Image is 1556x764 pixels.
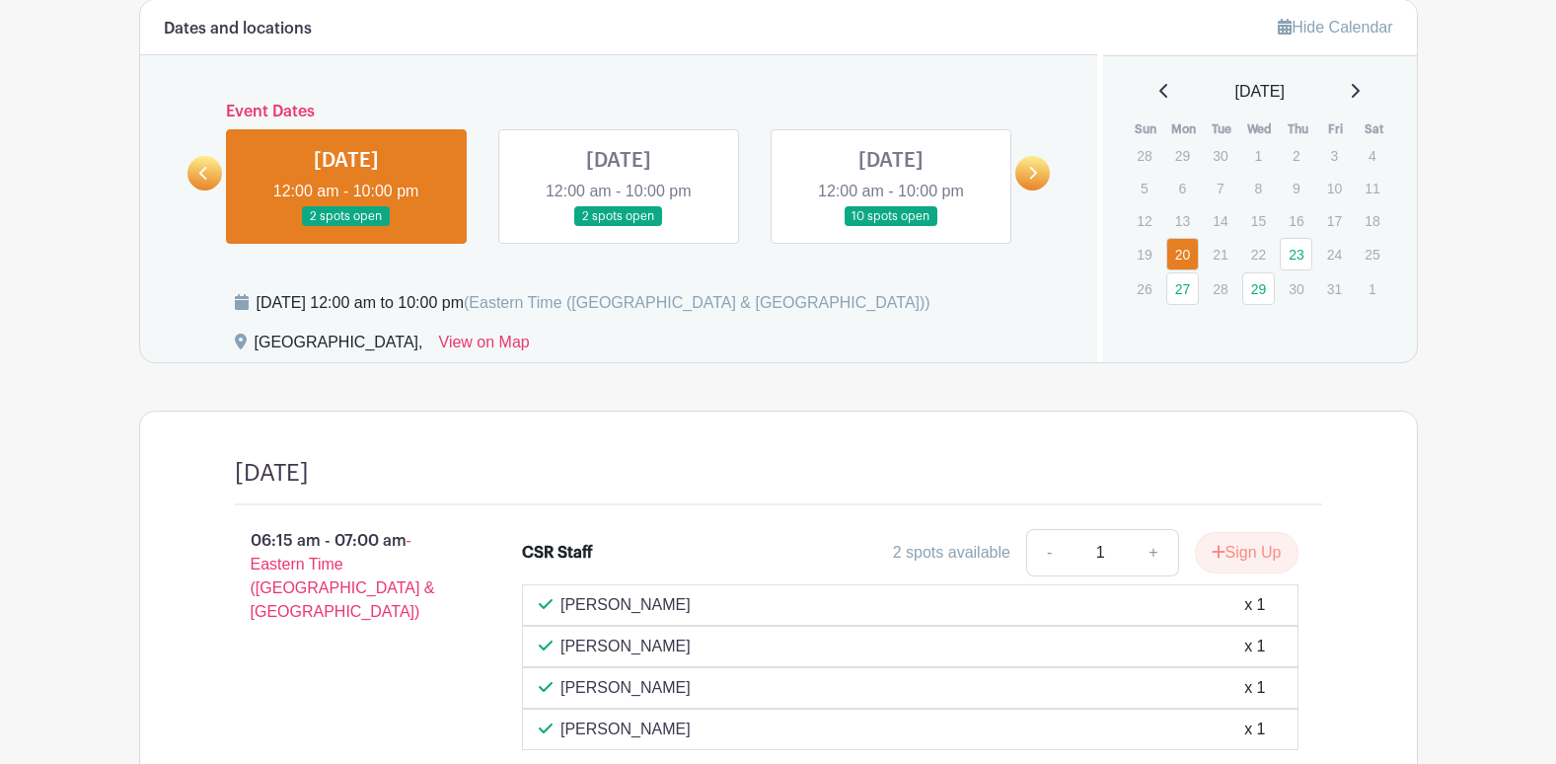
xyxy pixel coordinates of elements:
h4: [DATE] [235,459,309,488]
p: 21 [1204,239,1236,269]
p: 30 [1204,140,1236,171]
p: 9 [1280,173,1312,203]
p: 24 [1318,239,1351,269]
p: 30 [1280,273,1312,304]
p: 14 [1204,205,1236,236]
span: (Eastern Time ([GEOGRAPHIC_DATA] & [GEOGRAPHIC_DATA])) [464,294,930,311]
a: + [1129,529,1178,576]
th: Thu [1279,119,1317,139]
a: View on Map [439,331,530,362]
p: 4 [1356,140,1388,171]
p: 5 [1128,173,1160,203]
div: [DATE] 12:00 am to 10:00 pm [257,291,930,315]
p: 8 [1242,173,1275,203]
div: CSR Staff [522,541,593,565]
h6: Dates and locations [164,20,312,38]
div: x 1 [1244,593,1265,617]
p: 10 [1318,173,1351,203]
p: 15 [1242,205,1275,236]
p: 11 [1356,173,1388,203]
a: 23 [1280,238,1312,270]
p: 17 [1318,205,1351,236]
p: 16 [1280,205,1312,236]
p: 31 [1318,273,1351,304]
div: x 1 [1244,718,1265,741]
p: [PERSON_NAME] [560,718,691,741]
p: 12 [1128,205,1160,236]
th: Wed [1241,119,1280,139]
p: 22 [1242,239,1275,269]
p: 3 [1318,140,1351,171]
th: Mon [1165,119,1204,139]
a: - [1026,529,1072,576]
p: 29 [1166,140,1199,171]
a: Hide Calendar [1278,19,1392,36]
a: 29 [1242,272,1275,305]
p: 28 [1128,140,1160,171]
th: Sun [1127,119,1165,139]
div: 2 spots available [893,541,1010,565]
p: 18 [1356,205,1388,236]
a: 27 [1166,272,1199,305]
h6: Event Dates [222,103,1016,121]
div: [GEOGRAPHIC_DATA], [255,331,423,362]
p: 06:15 am - 07:00 am [203,521,491,632]
p: 28 [1204,273,1236,304]
div: x 1 [1244,635,1265,658]
p: 1 [1356,273,1388,304]
p: 7 [1204,173,1236,203]
p: [PERSON_NAME] [560,676,691,700]
p: 2 [1280,140,1312,171]
p: 19 [1128,239,1160,269]
a: 20 [1166,238,1199,270]
th: Sat [1355,119,1393,139]
p: 13 [1166,205,1199,236]
p: [PERSON_NAME] [560,593,691,617]
p: 6 [1166,173,1199,203]
p: [PERSON_NAME] [560,635,691,658]
p: 1 [1242,140,1275,171]
div: x 1 [1244,676,1265,700]
span: [DATE] [1235,80,1285,104]
p: 25 [1356,239,1388,269]
span: - Eastern Time ([GEOGRAPHIC_DATA] & [GEOGRAPHIC_DATA]) [251,532,435,620]
th: Fri [1317,119,1356,139]
th: Tue [1203,119,1241,139]
button: Sign Up [1195,532,1298,573]
p: 26 [1128,273,1160,304]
